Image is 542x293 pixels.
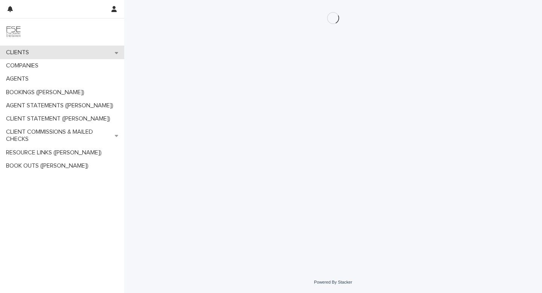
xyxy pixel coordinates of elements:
[3,115,116,122] p: CLIENT STATEMENT ([PERSON_NAME])
[3,62,44,69] p: COMPANIES
[3,75,35,82] p: AGENTS
[3,102,119,109] p: AGENT STATEMENTS ([PERSON_NAME])
[3,89,90,96] p: BOOKINGS ([PERSON_NAME])
[3,149,108,156] p: RESOURCE LINKS ([PERSON_NAME])
[6,24,21,40] img: 9JgRvJ3ETPGCJDhvPVA5
[3,162,94,169] p: BOOK OUTS ([PERSON_NAME])
[314,280,352,284] a: Powered By Stacker
[3,49,35,56] p: CLIENTS
[3,128,115,143] p: CLIENT COMMISSIONS & MAILED CHECKS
